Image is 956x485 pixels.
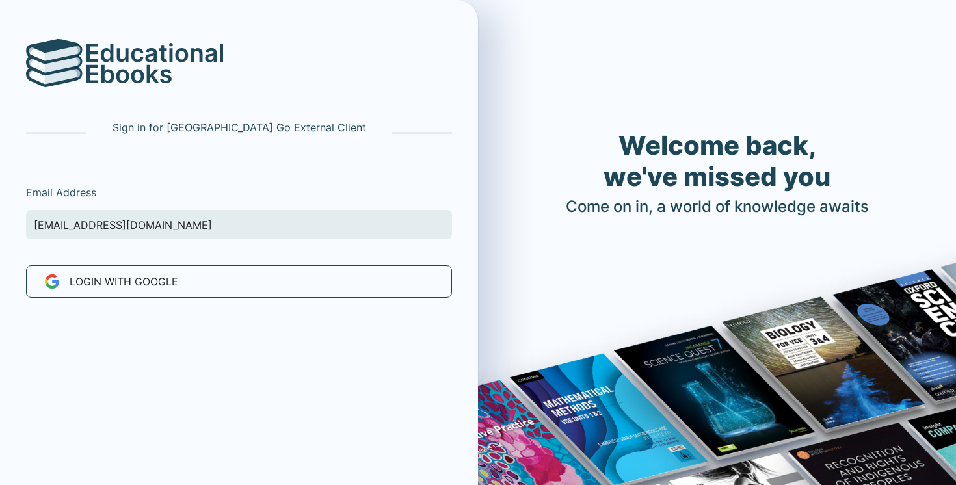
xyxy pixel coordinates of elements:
img: new-google-favicon.svg [34,274,60,289]
p: Sign in for [GEOGRAPHIC_DATA] Go External Client [113,120,366,135]
img: logo-text.svg [86,43,223,83]
button: LOGIN WITH Google [26,265,452,298]
h4: Come on in, a world of knowledge awaits [566,198,869,216]
img: logo.svg [26,39,83,87]
span: LOGIN WITH Google [70,274,178,289]
label: Email Address [26,185,96,200]
h1: Welcome back, we've missed you [566,130,869,192]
